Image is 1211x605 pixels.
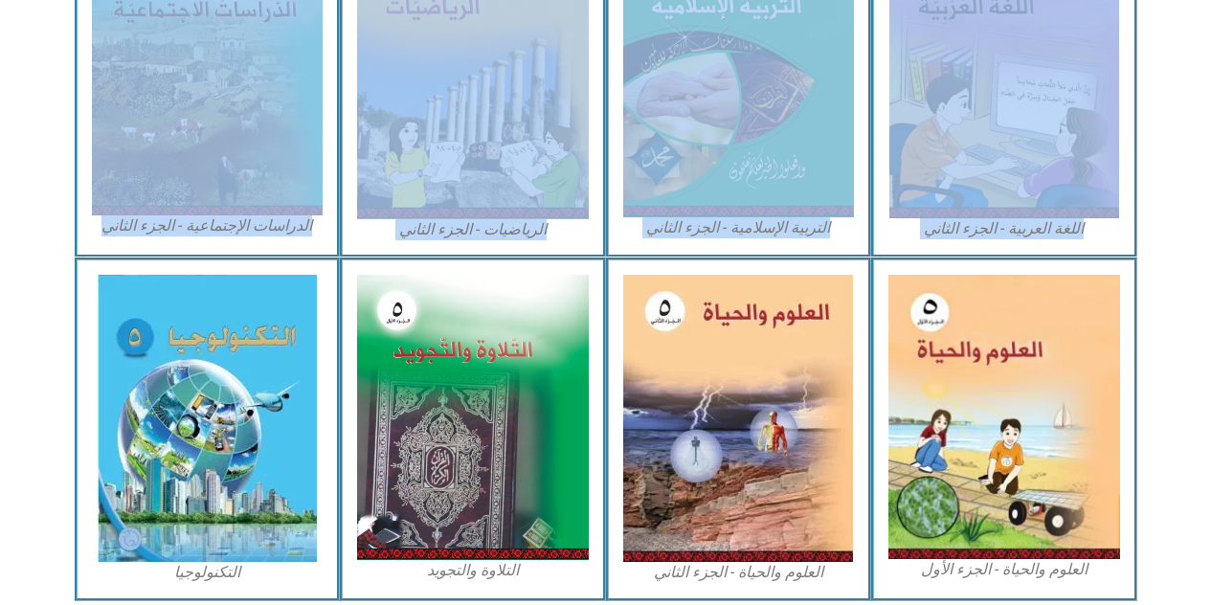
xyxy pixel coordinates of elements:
figcaption: الرياضيات - الجزء الثاني [357,219,589,240]
figcaption: التكنولوجيا [92,562,324,583]
figcaption: التلاوة والتجويد [357,560,589,581]
figcaption: العلوم والحياة - الجزء الثاني [623,562,855,583]
figcaption: اللغة العربية - الجزء الثاني [888,218,1120,239]
figcaption: العلوم والحياة - الجزء الأول [888,559,1120,580]
figcaption: التربية الإسلامية - الجزء الثاني [623,217,855,238]
figcaption: الدراسات الإجتماعية - الجزء الثاني [92,215,324,236]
